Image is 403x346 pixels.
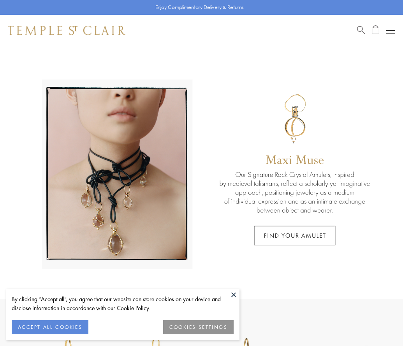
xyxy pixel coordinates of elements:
button: Open navigation [386,26,395,35]
a: Open Shopping Bag [372,25,379,35]
div: By clicking “Accept all”, you agree that our website can store cookies on your device and disclos... [12,295,234,312]
img: Temple St. Clair [8,26,125,35]
button: COOKIES SETTINGS [163,320,234,334]
button: ACCEPT ALL COOKIES [12,320,88,334]
p: Enjoy Complimentary Delivery & Returns [155,4,244,11]
a: Search [357,25,365,35]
